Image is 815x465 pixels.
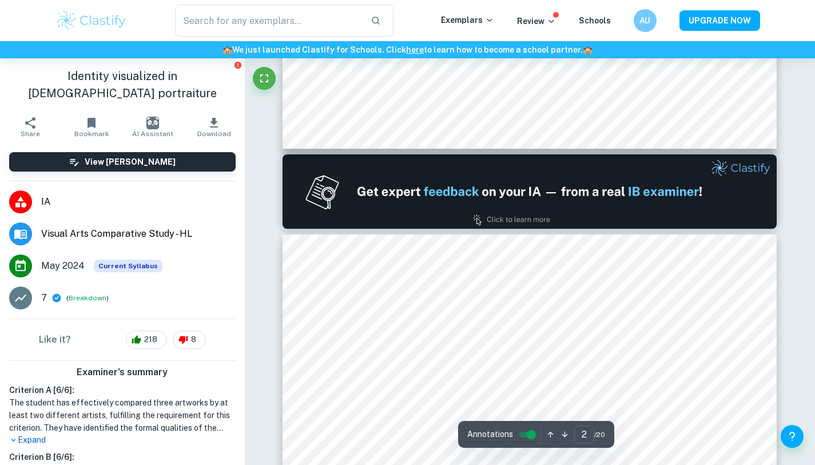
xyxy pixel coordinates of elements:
button: Help and Feedback [781,425,804,448]
h6: View [PERSON_NAME] [85,156,176,168]
span: 218 [138,334,164,345]
span: Annotations [467,428,513,440]
p: Exemplars [441,14,494,26]
span: IA [41,195,236,209]
h6: Criterion B [ 6 / 6 ]: [9,451,236,463]
input: Search for any exemplars... [175,5,362,37]
img: Clastify logo [55,9,128,32]
button: Bookmark [61,111,122,143]
h6: We just launched Clastify for Schools. Click to learn how to become a school partner. [2,43,813,56]
span: Share [21,130,40,138]
span: May 2024 [41,259,85,273]
div: 218 [126,331,167,349]
img: AI Assistant [146,117,159,129]
h6: Examiner's summary [5,365,240,379]
button: Download [184,111,245,143]
a: here [406,45,424,54]
div: This exemplar is based on the current syllabus. Feel free to refer to it for inspiration/ideas wh... [94,260,162,272]
button: AU [634,9,657,32]
img: Ad [283,154,777,229]
span: 🏫 [222,45,232,54]
h1: The student has effectively compared three artworks by at least two different artists, fulfilling... [9,396,236,434]
p: Review [517,15,556,27]
p: Expand [9,434,236,446]
span: 🏫 [583,45,593,54]
h6: Like it? [39,333,71,347]
button: UPGRADE NOW [679,10,760,31]
span: ( ) [66,293,109,304]
button: Breakdown [69,293,106,303]
span: Download [197,130,231,138]
button: Fullscreen [253,67,276,90]
span: / 20 [594,430,605,440]
button: AI Assistant [122,111,184,143]
button: Report issue [234,61,242,69]
h6: Criterion A [ 6 / 6 ]: [9,384,236,396]
span: Visual Arts Comparative Study - HL [41,227,236,241]
h6: AU [638,14,651,27]
span: Bookmark [74,130,109,138]
span: Current Syllabus [94,260,162,272]
button: View [PERSON_NAME] [9,152,236,172]
h1: Identity visualized in [DEMOGRAPHIC_DATA] portraiture [9,67,236,102]
span: 8 [185,334,202,345]
span: AI Assistant [132,130,173,138]
div: 8 [173,331,206,349]
p: 7 [41,291,47,305]
a: Schools [579,16,611,25]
